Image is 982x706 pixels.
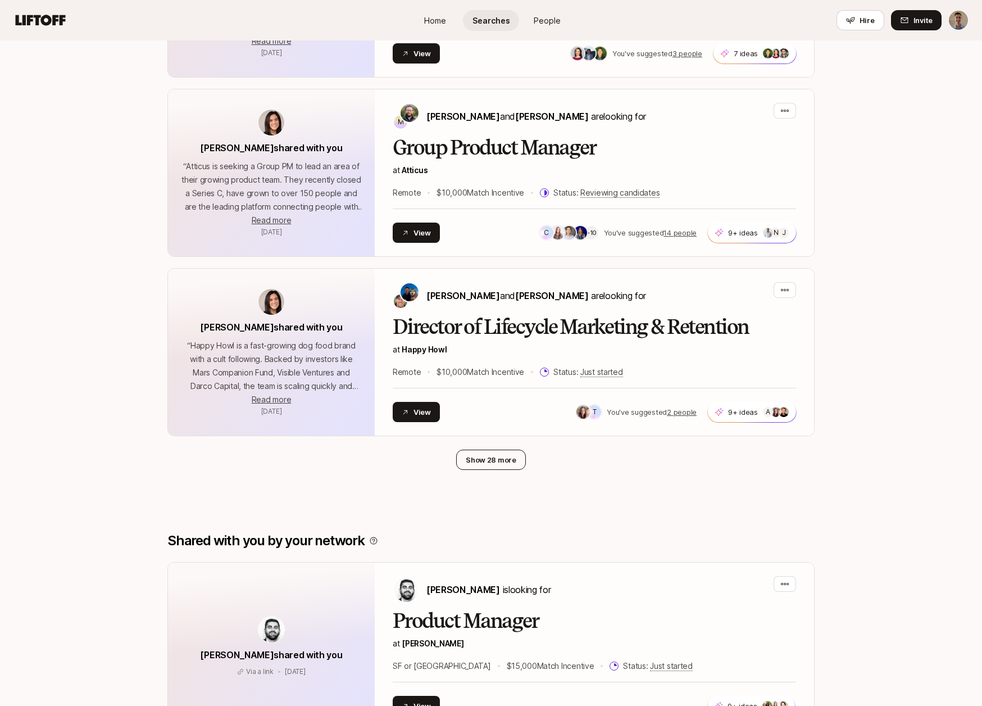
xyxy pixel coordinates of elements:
[393,137,796,159] h2: Group Product Manager
[398,115,404,129] p: M
[774,226,779,239] p: N
[424,15,446,26] span: Home
[426,109,646,124] p: are looking for
[728,406,758,418] p: 9+ ideas
[734,48,758,59] p: 7 ideas
[580,188,660,198] span: Reviewing candidates
[551,226,565,239] img: e678d282_1e5f_4bfd_a753_4e2f56d8a85a.jpg
[771,48,781,58] img: 8e928528_8e7b_4680_9d6d_cf1ab603377b.jpg
[252,395,291,404] span: Read more
[728,227,758,238] p: 9+ ideas
[200,649,342,660] span: [PERSON_NAME] shared with you
[707,222,797,243] button: 9+ ideasNJ
[713,43,797,64] button: 7 ideas
[948,10,969,30] button: Ben Levinson
[586,227,597,238] p: +10
[401,283,419,301] img: Colin Buckley
[258,289,284,315] img: avatar-url
[593,405,597,419] p: T
[544,226,549,239] p: C
[393,186,421,200] p: Remote
[200,322,342,333] span: [PERSON_NAME] shared with you
[913,15,933,26] span: Invite
[261,228,282,236] span: August 12, 2025 7:42am
[763,48,773,58] img: 945ae836_be8d_49fe_9090_3bb1436381ce.jpg
[604,228,664,237] span: You've suggested
[393,343,796,356] p: at
[252,36,291,46] span: Read more
[667,408,697,417] u: 2 people
[779,48,789,58] img: 599478ff_1391_42ac_84de_cbe7b0ac67ed.jpg
[258,617,284,642] img: avatar-url
[437,186,524,200] p: $10,000 Match Incentive
[891,10,942,30] button: Invite
[582,47,595,60] img: a2b32714_3cba_46a2_b3f1_bb28ed7c2401.jpg
[393,659,491,673] p: SF or [GEOGRAPHIC_DATA]
[402,639,463,648] a: [PERSON_NAME]
[167,533,365,549] p: Shared with you by your network
[426,288,646,303] p: are looking for
[771,407,781,417] img: a3489ee2_b486_4676_b05a_7dbc5fc9643c.jpg
[576,405,590,419] img: a3489ee2_b486_4676_b05a_7dbc5fc9643c.jpg
[519,10,575,31] a: People
[607,408,667,417] span: You've suggested
[860,15,875,26] span: Hire
[779,407,789,417] img: 5b8ff4aa_1867_4940_a63f_be413d91594e.jpg
[574,226,587,239] img: 90eded78_8763_4b90_886d_1866ab3d7947.jpg
[472,15,510,26] span: Searches
[500,111,589,122] span: and
[571,47,584,60] img: 8e928528_8e7b_4680_9d6d_cf1ab603377b.jpg
[663,228,697,237] u: 14 people
[393,316,796,338] h2: Director of Lifecycle Marketing & Retention
[507,659,594,673] p: $15,000 Match Incentive
[672,49,702,58] u: 3 people
[285,667,306,676] span: August 7, 2025 5:03pm
[393,43,440,64] button: View
[252,215,291,225] span: Read more
[407,10,463,31] a: Home
[623,659,692,673] p: Status:
[456,450,526,470] button: Show 28 more
[515,111,589,122] span: [PERSON_NAME]
[200,142,342,153] span: [PERSON_NAME] shared with you
[401,104,419,122] img: Ben Abrahams
[766,405,770,419] p: A
[246,667,274,677] p: Via a link
[393,223,440,243] button: View
[612,49,672,58] span: You've suggested
[650,661,693,671] span: Just started
[426,584,500,595] span: [PERSON_NAME]
[463,10,519,31] a: Searches
[553,365,622,379] p: Status:
[500,290,589,301] span: and
[580,367,623,377] span: Just started
[782,226,786,239] p: J
[393,610,796,632] h2: Product Manager
[515,290,589,301] span: [PERSON_NAME]
[252,34,291,48] button: Read more
[252,214,291,227] button: Read more
[258,110,284,135] img: avatar-url
[707,401,797,423] button: 9+ ideasA
[393,637,796,650] p: at
[437,365,524,379] p: $10,000 Match Incentive
[553,186,660,200] p: Status:
[426,582,551,597] p: is looking for
[393,365,421,379] p: Remote
[393,164,796,177] p: at
[394,577,419,602] img: Hessam Mostajabi
[562,226,576,239] img: a3934f0a_e8ba_4687_a323_af1cb48dcdef.jpg
[426,290,500,301] span: [PERSON_NAME]
[252,393,291,406] button: Read more
[181,339,361,393] p: “ Happy Howl is a fast-growing dog food brand with a cult following. Backed by investors like Mar...
[593,47,607,60] img: 945ae836_be8d_49fe_9090_3bb1436381ce.jpg
[534,15,561,26] span: People
[261,48,282,57] span: August 12, 2025 7:42am
[949,11,968,30] img: Ben Levinson
[402,345,447,354] a: Happy Howl
[394,295,407,308] img: Josh Pierce
[393,402,440,422] button: View
[426,111,500,122] span: [PERSON_NAME]
[402,165,428,175] a: Atticus
[763,228,773,238] img: f680c3e9_3d74_41db_871f_37025dac2e35.jpg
